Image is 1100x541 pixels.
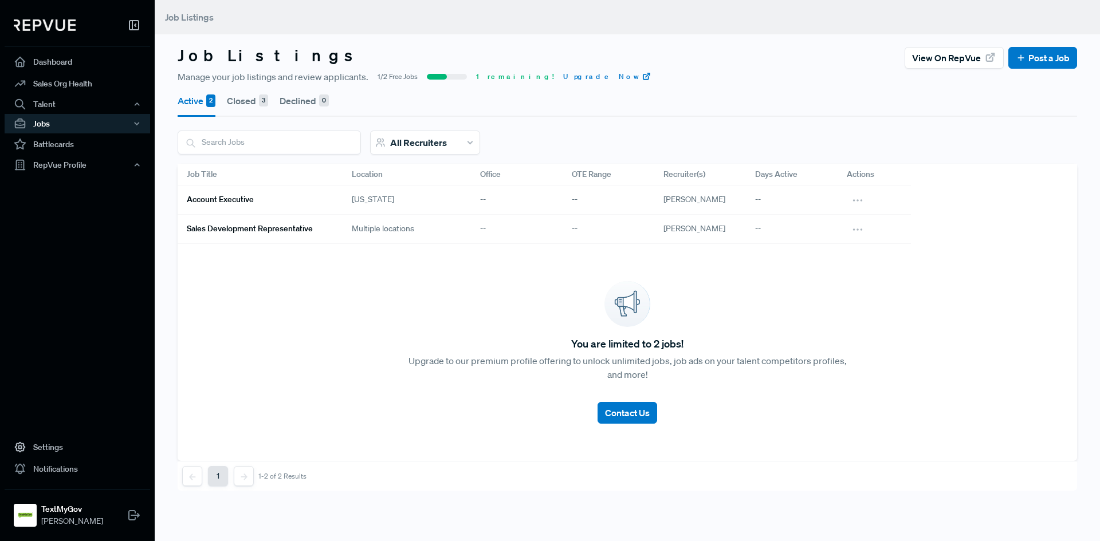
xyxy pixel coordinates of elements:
span: Job Listings [165,11,214,23]
a: Account Executive [187,190,324,210]
span: Days Active [755,168,797,180]
a: Dashboard [5,51,150,73]
span: [PERSON_NAME] [663,194,725,204]
a: TextMyGovTextMyGov[PERSON_NAME] [5,489,150,532]
span: OTE Range [572,168,611,180]
span: 1/2 Free Jobs [378,72,418,82]
div: -- [471,215,563,244]
button: Contact Us [598,402,657,424]
img: announcement [604,281,650,327]
button: Active 2 [178,85,215,117]
div: -- [563,215,654,244]
button: Talent [5,94,150,114]
a: Settings [5,436,150,458]
a: Sales Org Health [5,73,150,94]
button: Previous [182,466,202,486]
div: 2 [206,94,215,107]
span: [PERSON_NAME] [41,515,103,527]
div: 1-2 of 2 Results [258,472,307,480]
span: You are limited to 2 jobs! [571,336,683,352]
button: Declined 0 [280,85,329,117]
span: Actions [847,168,874,180]
span: [US_STATE] [352,194,394,206]
h3: Job Listings [178,46,363,65]
span: 1 remaining! [476,72,554,82]
button: Closed 3 [227,85,268,117]
div: -- [471,185,563,215]
div: 0 [319,94,329,107]
button: 1 [208,466,228,486]
button: Jobs [5,114,150,133]
span: Office [480,168,501,180]
h6: Account Executive [187,195,254,204]
button: Next [234,466,254,486]
img: TextMyGov [16,506,34,524]
span: Recruiter(s) [663,168,705,180]
span: View on RepVue [912,51,981,65]
a: Upgrade Now [563,72,651,82]
a: Battlecards [5,133,150,155]
a: Notifications [5,458,150,480]
span: [PERSON_NAME] [663,223,725,234]
h6: Sales Development Representative [187,224,313,234]
div: -- [746,185,838,215]
button: Post a Job [1008,47,1077,69]
span: Location [352,168,383,180]
p: Upgrade to our premium profile offering to unlock unlimited jobs, job ads on your talent competit... [403,354,852,381]
div: 3 [259,94,268,107]
button: View on RepVue [905,47,1004,69]
span: All Recruiters [390,137,447,148]
a: Sales Development Representative [187,219,324,239]
strong: TextMyGov [41,503,103,515]
div: Multiple locations [343,215,471,244]
span: Job Title [187,168,217,180]
a: Post a Job [1016,51,1070,65]
button: RepVue Profile [5,155,150,175]
div: -- [746,215,838,244]
span: Manage your job listings and review applicants. [178,70,368,84]
span: Contact Us [605,407,650,418]
div: -- [563,185,654,215]
img: RepVue [14,19,76,31]
input: Search Jobs [178,131,360,153]
a: Contact Us [598,393,657,424]
nav: pagination [182,466,307,486]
